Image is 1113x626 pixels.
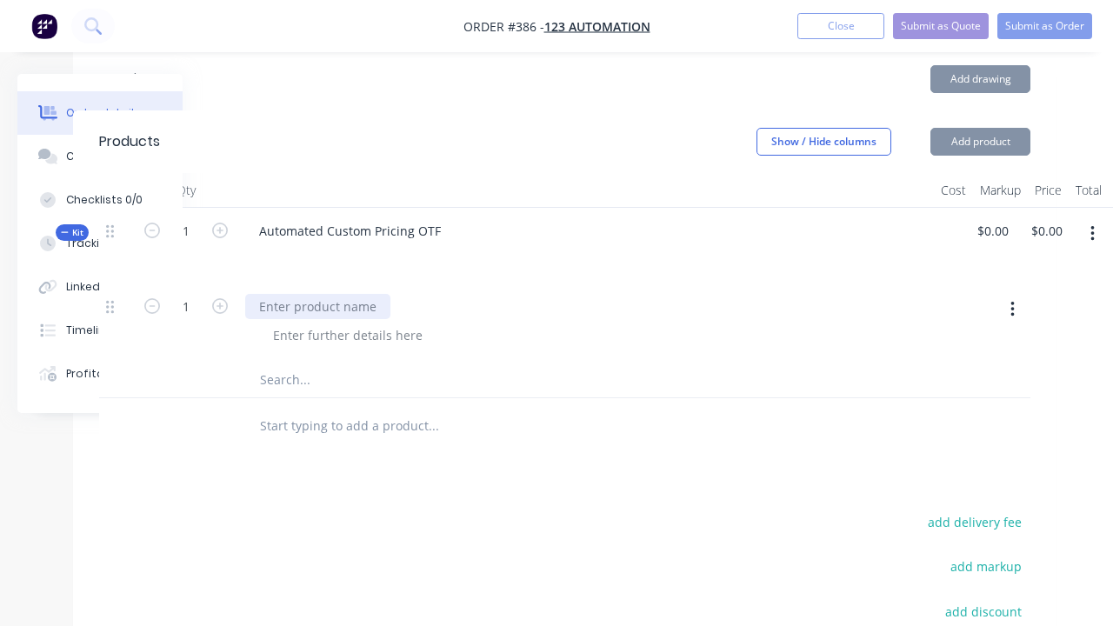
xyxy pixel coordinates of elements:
button: add discount [936,599,1030,623]
div: Tracking [66,236,114,251]
div: Drawings [99,69,161,90]
button: Checklists 0/0 [17,178,183,222]
input: Search... [259,363,607,397]
div: Collaborate [66,149,135,164]
span: Kit [61,226,83,239]
button: Submit as Quote [893,13,989,39]
button: Profitability [17,352,183,396]
div: Timeline [66,323,112,338]
button: add delivery fee [918,510,1030,534]
button: Timeline [17,309,183,352]
button: Show / Hide columns [756,128,891,156]
div: Products [99,131,160,152]
div: Markup [973,173,1028,208]
div: Profitability [66,366,131,382]
button: Tracking [17,222,183,265]
div: Checklists 0/0 [66,192,143,208]
button: Collaborate [17,135,183,178]
button: Add product [930,128,1030,156]
span: Order #386 - [463,18,544,35]
div: Kit [56,224,89,241]
div: Linked Orders [66,279,141,295]
button: Close [797,13,884,39]
button: Add drawing [930,65,1030,93]
button: Linked Orders [17,265,183,309]
button: Submit as Order [997,13,1092,39]
a: 123 Automation [544,18,650,35]
img: Factory [31,13,57,39]
div: Price [1028,173,1069,208]
div: Cost [934,173,973,208]
input: Start typing to add a product... [259,409,607,443]
button: Order details [17,91,183,135]
div: Automated Custom Pricing OTF [245,218,455,243]
div: Total [1069,173,1109,208]
button: add markup [941,555,1030,578]
div: Order details [66,105,140,121]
